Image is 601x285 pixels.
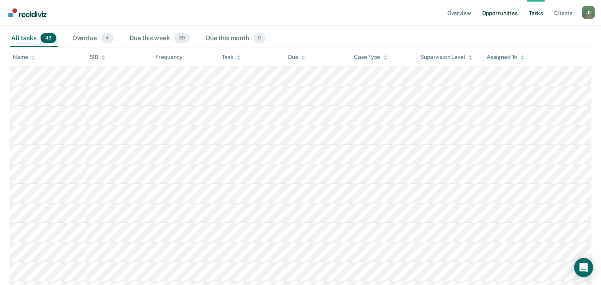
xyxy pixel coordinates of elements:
span: 39 [174,33,190,43]
span: 4 [101,33,114,43]
div: Due this week39 [128,30,191,47]
div: J D [582,6,595,19]
div: Open Intercom Messenger [574,258,593,277]
div: Due [288,54,305,61]
img: Recidiviz [8,8,46,17]
button: Profile dropdown button [582,6,595,19]
div: Case Type [354,54,387,61]
div: Frequency [155,54,183,61]
span: 0 [253,33,265,43]
div: Assigned To [487,54,524,61]
div: SID [89,54,106,61]
div: Name [13,54,35,61]
div: Due this month0 [204,30,267,47]
div: All tasks43 [10,30,58,47]
div: Task [222,54,240,61]
div: Supervision Level [420,54,472,61]
span: 43 [41,33,56,43]
div: Overdue4 [71,30,115,47]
